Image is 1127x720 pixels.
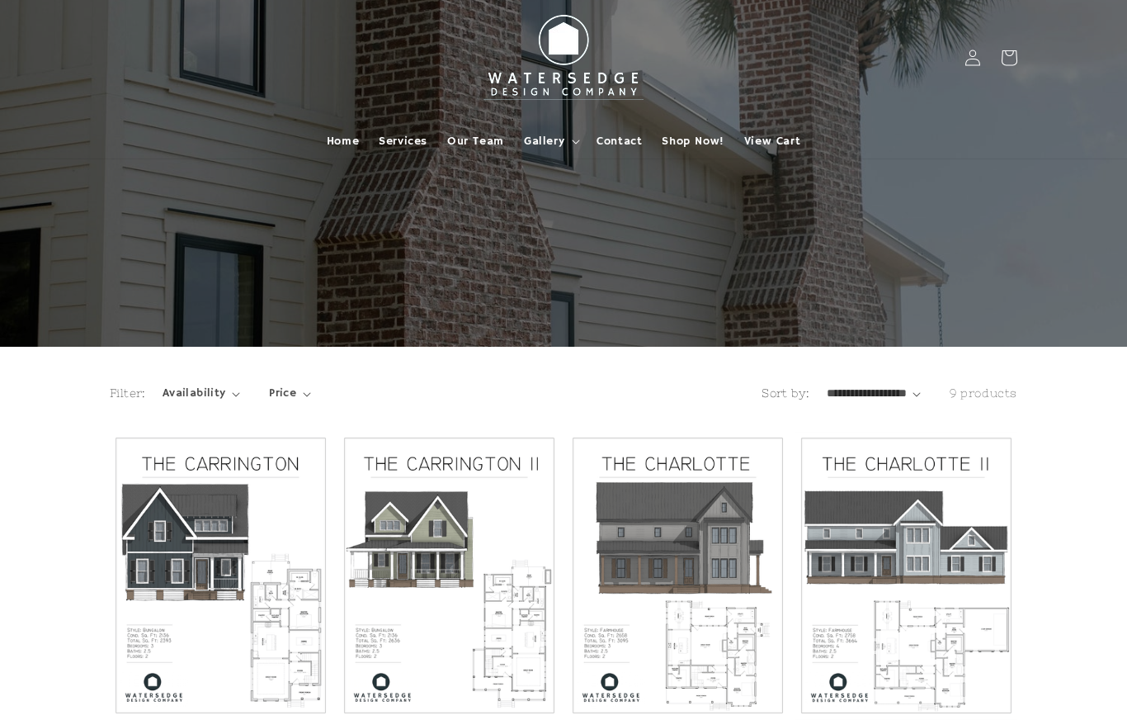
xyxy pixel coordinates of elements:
[163,385,226,402] span: Availability
[514,124,587,159] summary: Gallery
[597,134,642,149] span: Contact
[447,134,504,149] span: Our Team
[327,134,359,149] span: Home
[587,124,652,159] a: Contact
[269,385,296,402] span: Price
[762,386,809,400] label: Sort by:
[269,385,311,402] summary: Price
[473,7,654,109] img: Watersedge Design Co
[110,385,146,402] h2: Filter:
[437,124,514,159] a: Our Team
[524,134,564,149] span: Gallery
[662,134,724,149] span: Shop Now!
[734,124,810,159] a: View Cart
[163,385,240,402] summary: Availability (0 selected)
[950,386,1017,400] span: 9 products
[744,134,800,149] span: View Cart
[369,124,437,159] a: Services
[379,134,427,149] span: Services
[652,124,733,159] a: Shop Now!
[317,124,369,159] a: Home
